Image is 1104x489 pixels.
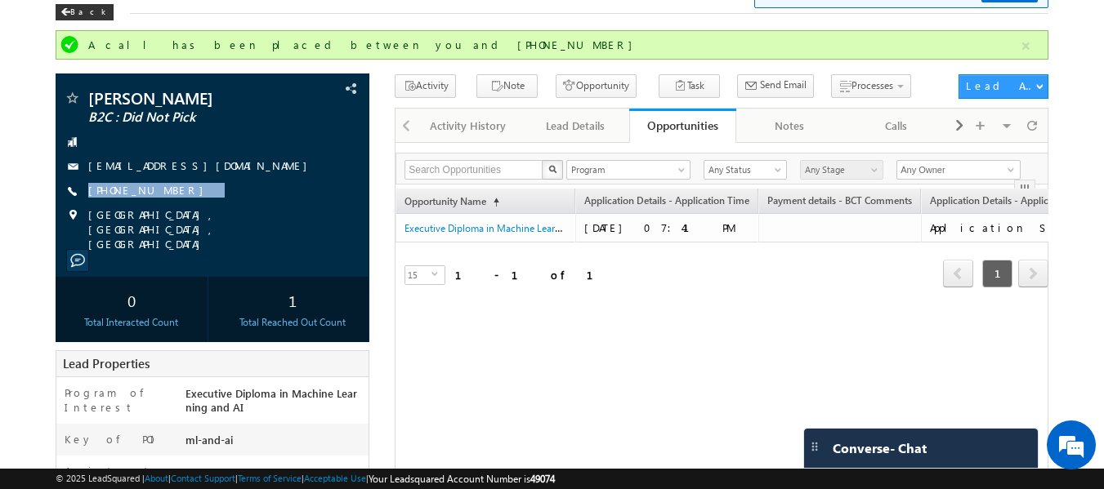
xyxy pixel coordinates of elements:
[486,196,499,209] span: (sorted ascending)
[21,151,298,363] textarea: Type your message and hit 'Enter'
[856,116,936,136] div: Calls
[896,160,1021,180] input: Type to Search
[65,432,159,447] label: Key of POI
[63,355,150,371] span: Lead Properties
[56,471,555,487] span: © 2025 LeadSquared | | | | |
[56,4,114,20] div: Back
[145,473,168,483] a: About
[56,3,122,17] a: Back
[843,109,950,143] a: Calls
[60,285,203,315] div: 0
[221,285,364,315] div: 1
[930,194,1097,207] span: Application Details - Application Stage
[455,265,613,284] div: 1 - 1 of 1
[704,160,787,180] a: Any Status
[395,74,456,98] button: Activity
[221,315,364,330] div: Total Reached Out Count
[28,86,69,107] img: d_60004797649_company_0_60004797649
[1018,261,1048,287] a: next
[60,315,203,330] div: Total Interacted Count
[222,377,297,399] em: Start Chat
[88,183,212,197] a: [PHONE_NUMBER]
[943,260,973,287] span: prev
[85,86,275,107] div: Chat with us now
[659,74,720,98] button: Task
[88,38,1020,52] div: A call has been placed between you and [PHONE_NUMBER]
[548,165,556,173] img: Search
[851,79,893,91] span: Processes
[181,385,369,422] div: Executive Diploma in Machine Learning and AI
[415,109,522,143] a: Activity History
[567,162,680,177] span: Program
[556,74,637,98] button: Opportunity
[530,473,555,485] span: 49074
[760,78,807,92] span: Send Email
[808,440,821,453] img: carter-drag
[88,207,342,251] span: [GEOGRAPHIC_DATA], [GEOGRAPHIC_DATA], [GEOGRAPHIC_DATA]
[999,162,1019,178] a: Show All Items
[584,194,749,207] span: Application Details - Application Time
[982,260,1012,287] span: 1
[943,261,973,287] a: prev
[405,266,431,284] span: 15
[88,90,282,106] span: [PERSON_NAME]
[584,220,748,235] div: [DATE] 07:41 PM
[629,109,736,143] a: Opportunities
[535,116,615,136] div: Lead Details
[641,118,724,133] div: Opportunities
[930,220,1093,235] div: Application Shortlisted
[800,160,883,180] a: Any Stage
[749,116,829,136] div: Notes
[966,78,1035,93] div: Lead Actions
[396,192,507,213] a: Opportunity Name(sorted ascending)
[959,74,1048,99] button: Lead Actions
[405,195,486,207] span: Opportunity Name
[304,473,366,483] a: Acceptable Use
[65,385,170,415] label: Program of Interest
[1018,260,1048,287] span: next
[833,441,927,456] span: Converse - Chat
[428,116,507,136] div: Activity History
[431,270,445,278] span: select
[831,74,911,98] button: Processes
[767,194,912,207] span: Payment details - BCT Comments
[704,162,782,177] span: Any Status
[737,74,814,98] button: Send Email
[268,8,307,47] div: Minimize live chat window
[736,109,843,143] a: Notes
[566,160,691,180] a: Program
[88,109,282,126] span: B2C : Did Not Pick
[171,473,235,483] a: Contact Support
[522,109,629,143] a: Lead Details
[181,432,369,455] div: ml-and-ai
[238,473,302,483] a: Terms of Service
[801,162,878,177] span: Any Stage
[476,74,538,98] button: Note
[369,473,555,485] span: Your Leadsquared Account Number is
[88,158,315,172] a: [EMAIL_ADDRESS][DOMAIN_NAME]
[405,220,605,234] a: Executive Diploma in Machine Learning and AI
